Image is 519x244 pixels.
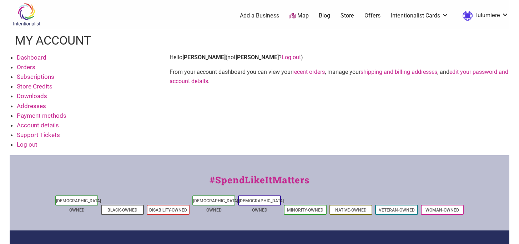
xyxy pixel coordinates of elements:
a: Store [341,12,354,20]
a: Disability-Owned [149,208,187,213]
a: Offers [364,12,381,20]
p: Hello (not ? ) [170,53,509,62]
a: Store Credits [17,83,52,90]
a: Subscriptions [17,73,54,80]
a: Addresses [17,102,46,110]
strong: [PERSON_NAME] [182,54,226,61]
a: recent orders [292,68,325,75]
div: #SpendLikeItMatters [10,173,509,194]
a: Veteran-Owned [379,208,415,213]
a: Blog [319,12,330,20]
a: Support Tickets [17,131,60,138]
a: Log out [17,141,37,148]
h1: My account [15,32,91,49]
a: Downloads [17,92,47,100]
a: Minority-Owned [287,208,323,213]
a: Map [289,12,309,20]
a: Black-Owned [107,208,137,213]
img: Intentionalist [10,3,44,26]
a: shipping and billing addresses [361,68,437,75]
a: Native-Owned [335,208,367,213]
a: Dashboard [17,54,46,61]
a: Account details [17,122,59,129]
a: Add a Business [240,12,279,20]
a: Orders [17,63,35,71]
nav: Account pages [10,53,160,156]
a: Woman-Owned [425,208,459,213]
a: edit your password and account details [170,68,508,85]
a: Log out [282,54,301,61]
a: Intentionalist Cards [391,12,449,20]
strong: [PERSON_NAME] [236,54,279,61]
a: [DEMOGRAPHIC_DATA]-Owned [193,198,240,213]
a: [DEMOGRAPHIC_DATA]-Owned [239,198,285,213]
a: [DEMOGRAPHIC_DATA]-Owned [56,198,102,213]
a: lulumiere [459,9,509,22]
p: From your account dashboard you can view your , manage your , and . [170,67,509,86]
a: Payment methods [17,112,66,119]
